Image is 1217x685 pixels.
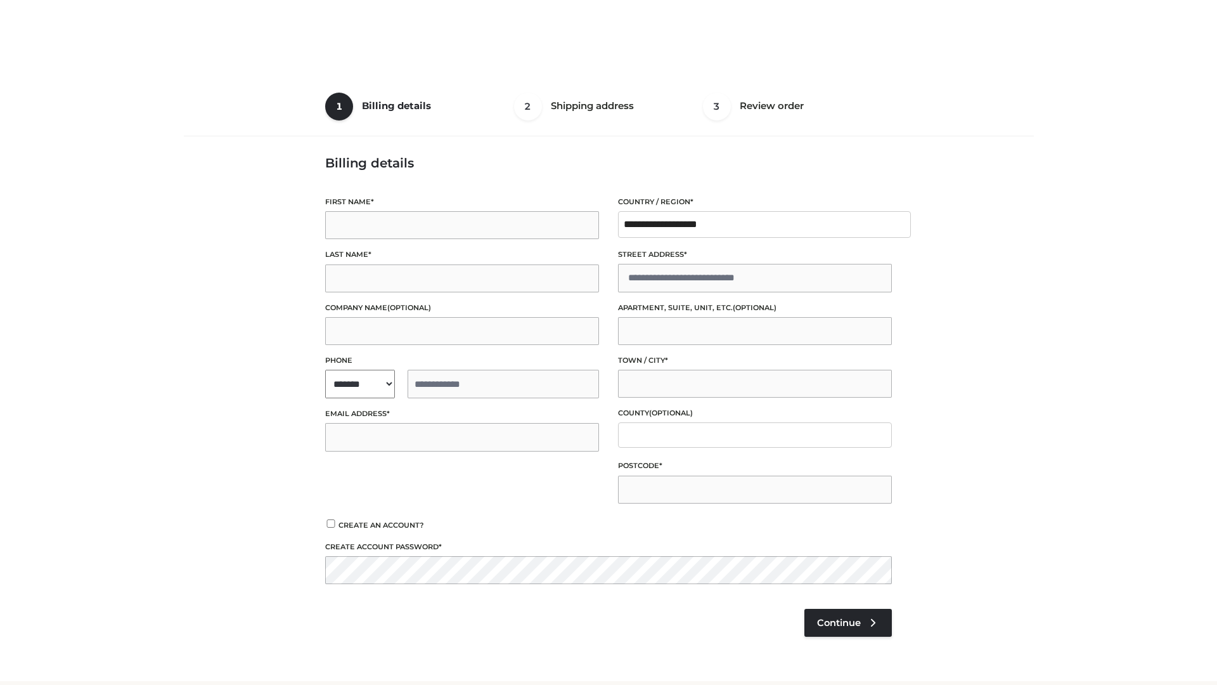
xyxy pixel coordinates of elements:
label: First name [325,196,599,208]
span: (optional) [387,303,431,312]
span: Continue [817,617,861,629]
span: Review order [740,100,804,112]
span: 3 [703,93,731,121]
label: Apartment, suite, unit, etc. [618,302,892,314]
label: County [618,407,892,419]
a: Continue [804,609,892,637]
span: Billing details [362,100,431,112]
label: Email address [325,408,599,420]
span: 2 [514,93,542,121]
label: Create account password [325,541,892,553]
span: 1 [325,93,353,121]
span: (optional) [649,408,693,417]
span: (optional) [733,303,776,312]
label: Country / Region [618,196,892,208]
label: Postcode [618,460,892,472]
label: Last name [325,249,599,261]
label: Phone [325,355,599,367]
label: Town / City [618,355,892,367]
input: Create an account? [325,519,337,528]
h3: Billing details [325,155,892,171]
label: Street address [618,249,892,261]
span: Shipping address [551,100,634,112]
span: Create an account? [338,521,424,530]
label: Company name [325,302,599,314]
